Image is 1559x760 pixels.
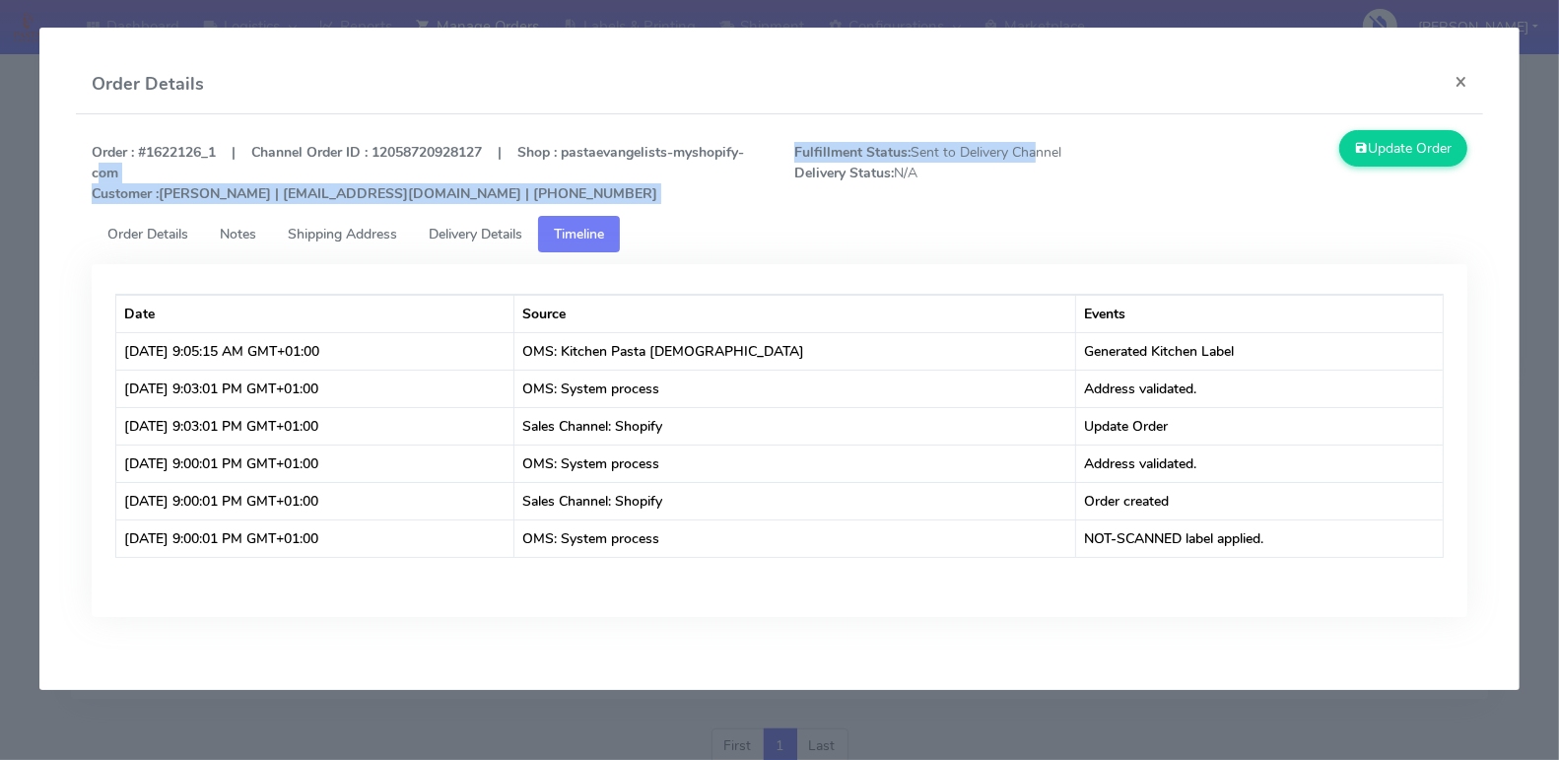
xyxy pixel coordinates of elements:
td: OMS: System process [514,519,1075,557]
strong: Delivery Status: [794,164,894,182]
span: Shipping Address [288,225,397,243]
td: [DATE] 9:00:01 PM GMT+01:00 [116,482,514,519]
td: [DATE] 9:03:01 PM GMT+01:00 [116,407,514,445]
span: Timeline [554,225,604,243]
h4: Order Details [92,71,204,98]
th: Date [116,295,514,332]
td: [DATE] 9:05:15 AM GMT+01:00 [116,332,514,370]
td: [DATE] 9:00:01 PM GMT+01:00 [116,519,514,557]
td: NOT-SCANNED label applied. [1076,519,1443,557]
span: Sent to Delivery Channel N/A [779,142,1130,204]
th: Events [1076,295,1443,332]
td: OMS: Kitchen Pasta [DEMOGRAPHIC_DATA] [514,332,1075,370]
span: Delivery Details [429,225,522,243]
td: Sales Channel: Shopify [514,482,1075,519]
ul: Tabs [92,216,1467,252]
strong: Customer : [92,184,159,203]
td: OMS: System process [514,370,1075,407]
td: [DATE] 9:00:01 PM GMT+01:00 [116,445,514,482]
td: Update Order [1076,407,1443,445]
td: Sales Channel: Shopify [514,407,1075,445]
th: Source [514,295,1075,332]
td: Order created [1076,482,1443,519]
td: Generated Kitchen Label [1076,332,1443,370]
td: Address validated. [1076,445,1443,482]
span: Notes [220,225,256,243]
button: Close [1439,55,1483,107]
td: [DATE] 9:03:01 PM GMT+01:00 [116,370,514,407]
strong: Fulfillment Status: [794,143,911,162]
td: Address validated. [1076,370,1443,407]
button: Update Order [1339,130,1467,167]
strong: Order : #1622126_1 | Channel Order ID : 12058720928127 | Shop : pastaevangelists-myshopify-com [P... [92,143,744,203]
td: OMS: System process [514,445,1075,482]
span: Order Details [107,225,188,243]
